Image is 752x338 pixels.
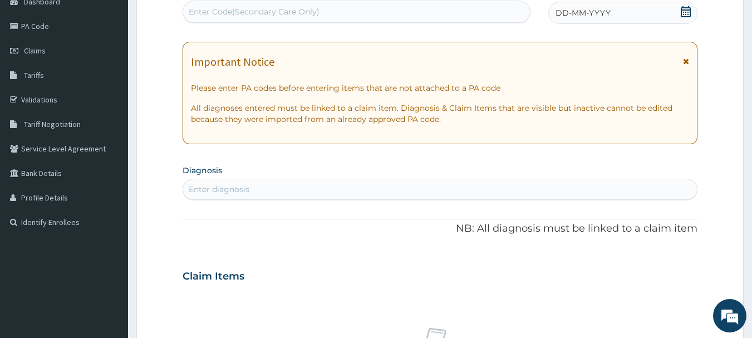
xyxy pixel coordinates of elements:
[191,56,274,68] h1: Important Notice
[556,7,611,18] span: DD-MM-YYYY
[191,82,690,94] p: Please enter PA codes before entering items that are not attached to a PA code
[191,102,690,125] p: All diagnoses entered must be linked to a claim item. Diagnosis & Claim Items that are visible bu...
[58,62,187,77] div: Chat with us now
[183,222,698,236] p: NB: All diagnosis must be linked to a claim item
[24,70,44,80] span: Tariffs
[183,271,244,283] h3: Claim Items
[183,6,209,32] div: Minimize live chat window
[24,46,46,56] span: Claims
[24,119,81,129] span: Tariff Negotiation
[189,6,320,17] div: Enter Code(Secondary Care Only)
[21,56,45,84] img: d_794563401_company_1708531726252_794563401
[189,184,249,195] div: Enter diagnosis
[65,99,154,212] span: We're online!
[6,222,212,261] textarea: Type your message and hit 'Enter'
[183,165,222,176] label: Diagnosis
